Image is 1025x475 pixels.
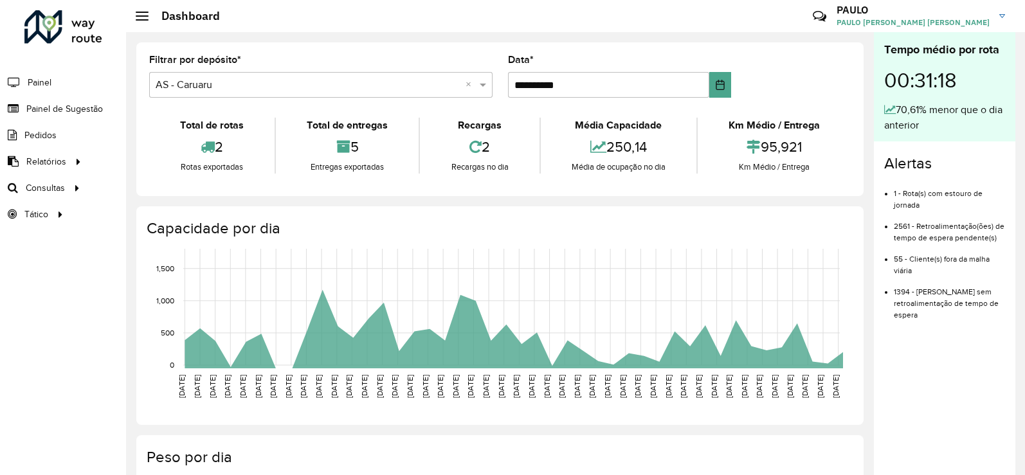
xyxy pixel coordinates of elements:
a: Contato Rápido [806,3,833,30]
text: [DATE] [543,375,551,398]
text: [DATE] [482,375,490,398]
span: Consultas [26,181,65,195]
text: [DATE] [740,375,748,398]
div: 2 [152,133,271,161]
text: [DATE] [345,375,353,398]
span: Clear all [466,77,476,93]
text: [DATE] [330,375,338,398]
div: 00:31:18 [884,58,1005,102]
text: [DATE] [193,375,201,398]
text: 1,500 [156,264,174,273]
li: 1 - Rota(s) com estouro de jornada [894,178,1005,211]
text: [DATE] [633,375,642,398]
text: [DATE] [527,375,536,398]
text: [DATE] [573,375,581,398]
h4: Alertas [884,154,1005,173]
h2: Dashboard [149,9,220,23]
div: Entregas exportadas [279,161,415,174]
h4: Capacidade por dia [147,219,851,238]
text: 500 [161,328,174,337]
div: Rotas exportadas [152,161,271,174]
text: [DATE] [436,375,444,398]
text: [DATE] [649,375,657,398]
text: [DATE] [694,375,703,398]
text: [DATE] [588,375,596,398]
text: [DATE] [177,375,186,398]
text: [DATE] [376,375,384,398]
text: [DATE] [619,375,627,398]
div: 70,61% menor que o dia anterior [884,102,1005,133]
div: 250,14 [544,133,693,161]
text: [DATE] [360,375,368,398]
text: [DATE] [284,375,293,398]
div: 5 [279,133,415,161]
div: 95,921 [701,133,848,161]
text: [DATE] [558,375,566,398]
text: [DATE] [664,375,673,398]
text: [DATE] [208,375,217,398]
li: 1394 - [PERSON_NAME] sem retroalimentação de tempo de espera [894,276,1005,321]
text: [DATE] [239,375,247,398]
text: [DATE] [801,375,809,398]
div: Km Médio / Entrega [701,118,848,133]
text: [DATE] [512,375,520,398]
text: [DATE] [390,375,399,398]
text: [DATE] [299,375,307,398]
span: Relatórios [26,155,66,168]
text: [DATE] [816,375,824,398]
text: [DATE] [314,375,323,398]
div: Recargas no dia [423,161,536,174]
text: [DATE] [710,375,718,398]
text: [DATE] [725,375,733,398]
li: 2561 - Retroalimentação(ões) de tempo de espera pendente(s) [894,211,1005,244]
span: Painel [28,76,51,89]
text: [DATE] [497,375,505,398]
text: [DATE] [755,375,763,398]
li: 55 - Cliente(s) fora da malha viária [894,244,1005,276]
div: Total de rotas [152,118,271,133]
label: Data [508,52,534,67]
button: Choose Date [709,72,731,98]
span: Painel de Sugestão [26,102,103,116]
text: [DATE] [421,375,430,398]
h3: PAULO [837,4,990,16]
text: [DATE] [603,375,612,398]
text: [DATE] [406,375,414,398]
h4: Peso por dia [147,448,851,467]
text: [DATE] [223,375,231,398]
text: 1,000 [156,296,174,305]
div: Média Capacidade [544,118,693,133]
text: [DATE] [466,375,475,398]
div: Média de ocupação no dia [544,161,693,174]
text: [DATE] [770,375,779,398]
text: [DATE] [451,375,460,398]
span: Tático [24,208,48,221]
text: [DATE] [831,375,840,398]
div: Total de entregas [279,118,415,133]
div: Tempo médio por rota [884,41,1005,58]
span: PAULO [PERSON_NAME] [PERSON_NAME] [837,17,990,28]
text: [DATE] [786,375,794,398]
div: 2 [423,133,536,161]
div: Recargas [423,118,536,133]
span: Pedidos [24,129,57,142]
label: Filtrar por depósito [149,52,241,67]
text: [DATE] [254,375,262,398]
text: [DATE] [269,375,277,398]
div: Km Médio / Entrega [701,161,848,174]
text: 0 [170,361,174,369]
text: [DATE] [679,375,687,398]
